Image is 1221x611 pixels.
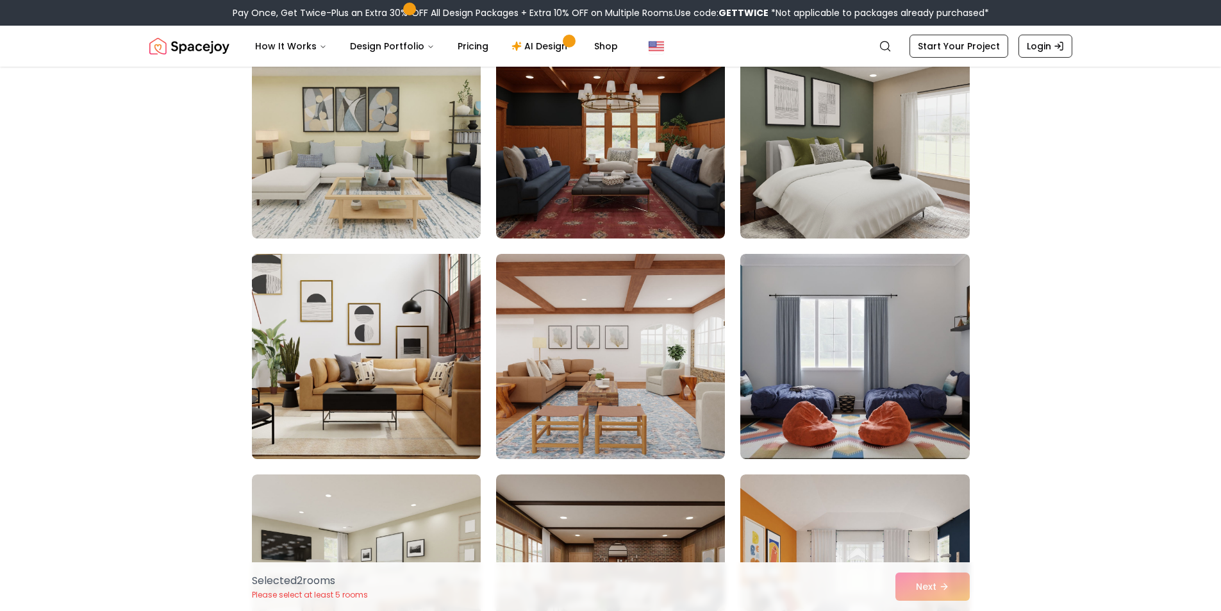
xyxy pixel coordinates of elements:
a: AI Design [501,33,581,59]
span: Use code: [675,6,768,19]
button: Design Portfolio [340,33,445,59]
img: United States [649,38,664,54]
a: Spacejoy [149,33,229,59]
p: Please select at least 5 rooms [252,590,368,600]
nav: Main [245,33,628,59]
a: Pricing [447,33,499,59]
p: Selected 2 room s [252,573,368,589]
img: Spacejoy Logo [149,33,229,59]
img: Room room-65 [496,254,725,459]
button: How It Works [245,33,337,59]
img: Room room-62 [496,33,725,239]
span: *Not applicable to packages already purchased* [768,6,989,19]
img: Room room-66 [740,254,969,459]
img: Room room-63 [740,33,969,239]
a: Start Your Project [910,35,1008,58]
nav: Global [149,26,1072,67]
a: Shop [584,33,628,59]
b: GETTWICE [718,6,768,19]
img: Room room-61 [252,33,481,239]
img: Room room-64 [246,249,486,464]
a: Login [1018,35,1072,58]
div: Pay Once, Get Twice-Plus an Extra 30% OFF All Design Packages + Extra 10% OFF on Multiple Rooms. [233,6,989,19]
